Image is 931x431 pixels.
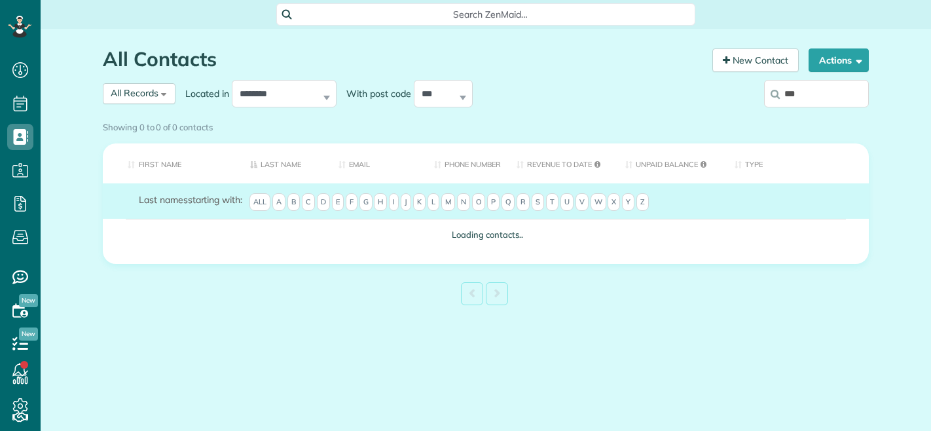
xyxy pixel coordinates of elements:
span: S [532,193,544,212]
span: U [560,193,574,212]
label: With post code [337,87,414,100]
span: K [413,193,426,212]
button: Actions [809,48,869,72]
th: Unpaid Balance: activate to sort column ascending [615,143,725,183]
span: R [517,193,530,212]
span: B [287,193,300,212]
span: Q [502,193,515,212]
span: All Records [111,87,158,99]
span: C [302,193,315,212]
th: Phone number: activate to sort column ascending [424,143,507,183]
span: I [389,193,399,212]
span: T [546,193,558,212]
span: L [428,193,439,212]
span: G [359,193,373,212]
span: J [401,193,411,212]
h1: All Contacts [103,48,703,70]
span: Y [622,193,634,212]
th: Revenue to Date: activate to sort column ascending [507,143,615,183]
span: E [332,193,344,212]
span: O [472,193,485,212]
span: Last names [139,194,188,206]
span: D [317,193,330,212]
span: All [249,193,270,212]
div: Showing 0 to 0 of 0 contacts [103,116,869,134]
a: New Contact [712,48,799,72]
span: X [608,193,620,212]
th: Last Name: activate to sort column descending [240,143,329,183]
span: New [19,294,38,307]
span: M [441,193,455,212]
td: Loading contacts.. [103,219,869,251]
span: P [487,193,500,212]
th: Email: activate to sort column ascending [329,143,424,183]
span: V [575,193,589,212]
span: N [457,193,470,212]
span: F [346,193,357,212]
th: Type: activate to sort column ascending [725,143,869,183]
label: Located in [175,87,232,100]
th: First Name: activate to sort column ascending [103,143,240,183]
span: New [19,328,38,341]
span: A [272,193,285,212]
label: starting with: [139,193,242,206]
span: Z [636,193,649,212]
span: H [374,193,387,212]
span: W [591,193,606,212]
